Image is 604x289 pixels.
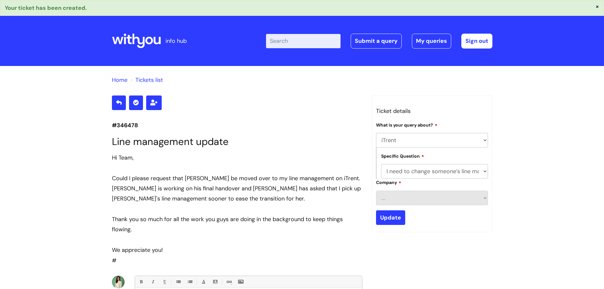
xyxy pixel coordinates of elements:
a: Submit a query [351,34,402,48]
a: Italic (Ctrl-I) [149,278,157,286]
div: We appreciate you! [112,245,362,255]
a: Font Color [199,278,207,286]
a: My queries [412,34,451,48]
label: Company [376,179,401,185]
a: Home [112,76,127,84]
h1: Line management update [112,136,362,148]
div: Thank you so much for all the work you guys are doing in the background to keep things flowing. [112,214,362,235]
img: profile_image [112,276,125,288]
h3: Ticket details [376,106,488,116]
div: Could I please request that [PERSON_NAME] be moved over to my line management on iTrent. [PERSON_... [112,173,362,204]
a: • Unordered List (Ctrl-Shift-7) [174,278,182,286]
p: #346478 [112,120,362,130]
div: # [112,153,362,266]
input: Search [266,34,341,48]
a: 1. Ordered List (Ctrl-Shift-8) [186,278,194,286]
a: Link [225,278,233,286]
a: Underline(Ctrl-U) [160,278,168,286]
label: Specific Question [381,153,424,159]
button: × [595,3,599,9]
a: Sign out [461,34,492,48]
label: What is your query about? [376,122,438,128]
div: Hi Team, [112,153,362,163]
input: Update [376,210,405,225]
a: Tickets list [135,76,163,84]
a: Bold (Ctrl-B) [137,278,145,286]
li: Tickets list [129,75,163,85]
a: Insert Image... [237,278,244,286]
div: | - [266,34,492,48]
li: Solution home [112,75,127,85]
p: info hub [166,36,187,46]
a: Back Color [211,278,219,286]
